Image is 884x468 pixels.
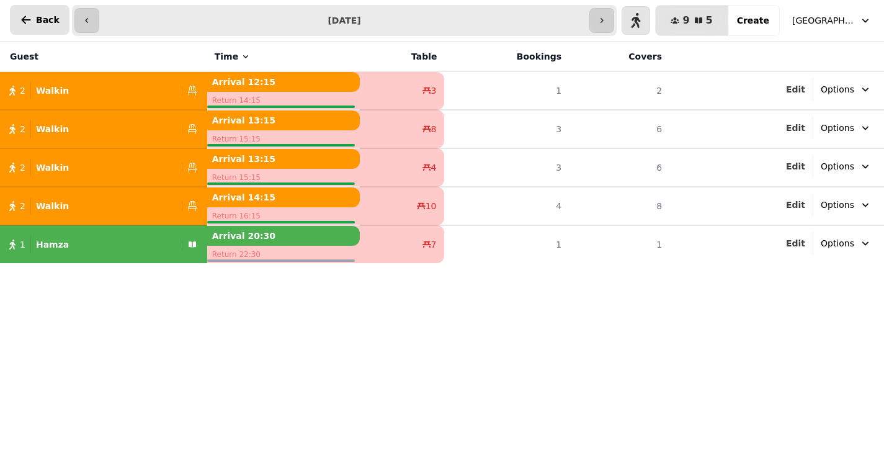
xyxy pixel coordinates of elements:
[207,187,360,207] p: Arrival 14:15
[360,42,444,72] th: Table
[36,161,69,174] p: Walkin
[207,169,360,186] p: Return 15:15
[207,246,360,263] p: Return 22:30
[36,238,69,251] p: Hamza
[786,239,805,248] span: Edit
[444,110,569,148] td: 3
[20,84,25,97] span: 2
[706,16,713,25] span: 5
[682,16,689,25] span: 9
[207,92,360,109] p: Return 14:15
[207,226,360,246] p: Arrival 20:30
[207,130,360,148] p: Return 15:15
[36,16,60,24] span: Back
[569,42,669,72] th: Covers
[207,149,360,169] p: Arrival 13:15
[786,124,805,132] span: Edit
[20,123,25,135] span: 2
[786,122,805,134] button: Edit
[792,14,854,27] span: [GEOGRAPHIC_DATA][PERSON_NAME]
[786,83,805,96] button: Edit
[10,5,69,35] button: Back
[786,160,805,173] button: Edit
[785,9,879,32] button: [GEOGRAPHIC_DATA][PERSON_NAME]
[426,200,437,212] span: 10
[215,50,238,63] span: Time
[431,161,437,174] span: 4
[36,200,69,212] p: Walkin
[569,187,669,225] td: 8
[431,238,437,251] span: 7
[656,6,727,35] button: 95
[444,148,569,187] td: 3
[569,72,669,110] td: 2
[569,110,669,148] td: 6
[727,6,779,35] button: Create
[821,199,854,211] span: Options
[20,161,25,174] span: 2
[813,155,879,178] button: Options
[821,122,854,134] span: Options
[20,238,25,251] span: 1
[431,84,437,97] span: 3
[813,78,879,101] button: Options
[444,42,569,72] th: Bookings
[786,237,805,250] button: Edit
[215,50,251,63] button: Time
[786,85,805,94] span: Edit
[813,194,879,216] button: Options
[431,123,437,135] span: 8
[207,207,360,225] p: Return 16:15
[20,200,25,212] span: 2
[207,72,360,92] p: Arrival 12:15
[737,16,769,25] span: Create
[821,237,854,250] span: Options
[821,160,854,173] span: Options
[786,199,805,211] button: Edit
[207,110,360,130] p: Arrival 13:15
[444,187,569,225] td: 4
[813,232,879,254] button: Options
[813,117,879,139] button: Options
[821,83,854,96] span: Options
[444,72,569,110] td: 1
[444,225,569,263] td: 1
[569,225,669,263] td: 1
[786,200,805,209] span: Edit
[36,84,69,97] p: Walkin
[569,148,669,187] td: 6
[36,123,69,135] p: Walkin
[786,162,805,171] span: Edit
